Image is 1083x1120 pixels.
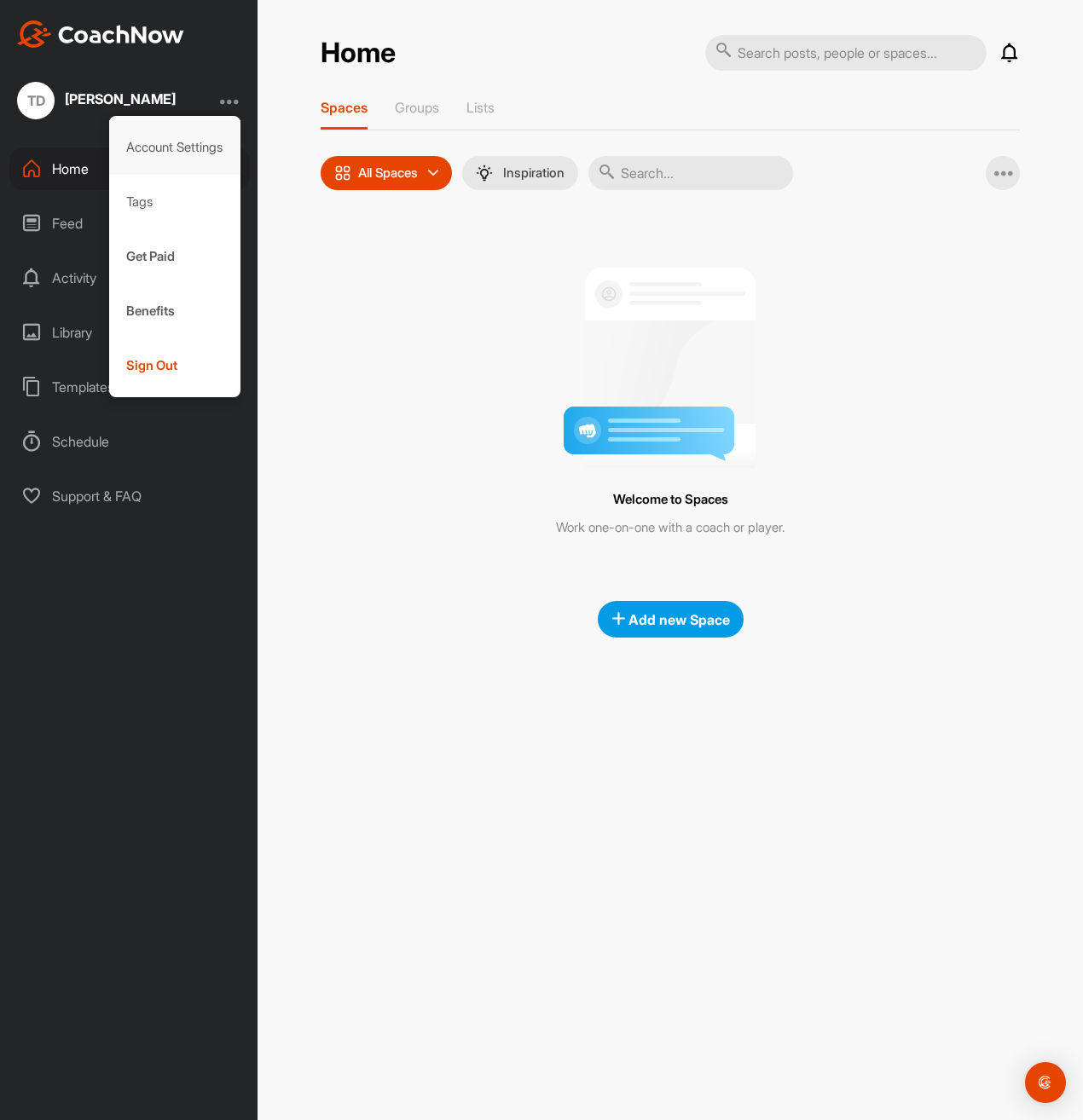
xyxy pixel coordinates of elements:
div: Library [9,311,250,354]
h2: Home [321,37,396,70]
div: Get Paid [109,229,241,284]
img: icon [334,165,351,182]
div: Benefits [109,284,241,338]
div: Support & FAQ [9,475,250,517]
img: null-training-space.4365a10810bc57ae709573ae74af4951.png [564,254,777,468]
div: Activity [9,257,250,299]
div: Home [9,147,250,190]
div: Account Settings [109,120,241,175]
p: Lists [466,99,495,116]
div: TD [17,82,55,119]
img: menuIcon [476,165,493,182]
input: Search posts, people or spaces... [705,35,987,71]
p: Inspiration [503,166,565,180]
div: Work one-on-one with a coach or player. [359,518,982,538]
div: Open Intercom Messenger [1025,1062,1066,1103]
div: [PERSON_NAME] [65,92,176,106]
button: Add new Space [598,601,744,638]
p: All Spaces [358,166,418,180]
img: CoachNow [17,20,184,48]
p: Groups [395,99,439,116]
span: Add new Space [611,611,730,628]
div: Welcome to Spaces [359,488,982,511]
div: Tags [109,175,241,229]
input: Search... [588,156,793,190]
p: Spaces [321,99,368,116]
div: Templates [9,366,250,408]
div: Schedule [9,420,250,463]
div: Feed [9,202,250,245]
div: Sign Out [109,338,241,393]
